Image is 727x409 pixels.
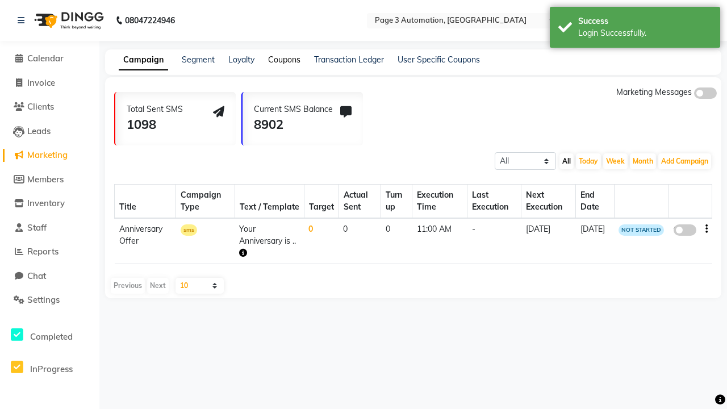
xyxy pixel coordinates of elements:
[339,218,381,264] td: 0
[27,294,60,305] span: Settings
[27,149,68,160] span: Marketing
[576,153,601,169] button: Today
[576,218,614,264] td: [DATE]
[3,294,97,307] a: Settings
[268,55,300,65] a: Coupons
[254,115,333,134] div: 8902
[27,174,64,185] span: Members
[27,198,65,208] span: Inventory
[125,5,175,36] b: 08047224946
[381,185,412,219] th: Turn up
[603,153,628,169] button: Week
[176,185,235,219] th: Campaign Type
[3,245,97,258] a: Reports
[674,224,696,236] label: false
[27,77,55,88] span: Invoice
[3,270,97,283] a: Chat
[27,101,54,112] span: Clients
[3,173,97,186] a: Members
[235,185,304,219] th: Text / Template
[3,222,97,235] a: Staff
[235,218,304,264] td: Your Anniversary is ..
[228,55,254,65] a: Loyalty
[412,218,467,264] td: 11:00 AM
[27,270,46,281] span: Chat
[559,153,574,169] button: All
[616,87,692,97] span: Marketing Messages
[127,103,183,115] div: Total Sent SMS
[304,185,339,219] th: Target
[115,218,176,264] td: Anniversary Offer
[27,126,51,136] span: Leads
[467,218,521,264] td: -
[3,101,97,114] a: Clients
[27,53,64,64] span: Calendar
[3,197,97,210] a: Inventory
[339,185,381,219] th: Actual Sent
[578,27,712,39] div: Login Successfully.
[578,15,712,27] div: Success
[314,55,384,65] a: Transaction Ledger
[412,185,467,219] th: Execution Time
[27,222,47,233] span: Staff
[521,218,576,264] td: [DATE]
[398,55,480,65] a: User Specific Coupons
[467,185,521,219] th: Last Execution
[521,185,576,219] th: Next Execution
[630,153,656,169] button: Month
[254,103,333,115] div: Current SMS Balance
[658,153,711,169] button: Add Campaign
[27,246,59,257] span: Reports
[576,185,614,219] th: End Date
[3,52,97,65] a: Calendar
[619,224,664,236] span: NOT STARTED
[127,115,183,134] div: 1098
[181,224,197,236] span: sms
[3,77,97,90] a: Invoice
[29,5,107,36] img: logo
[3,149,97,162] a: Marketing
[381,218,412,264] td: 0
[30,331,73,342] span: Completed
[3,125,97,138] a: Leads
[30,364,73,374] span: InProgress
[182,55,215,65] a: Segment
[115,185,176,219] th: Title
[119,50,168,70] a: Campaign
[304,218,339,264] td: 0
